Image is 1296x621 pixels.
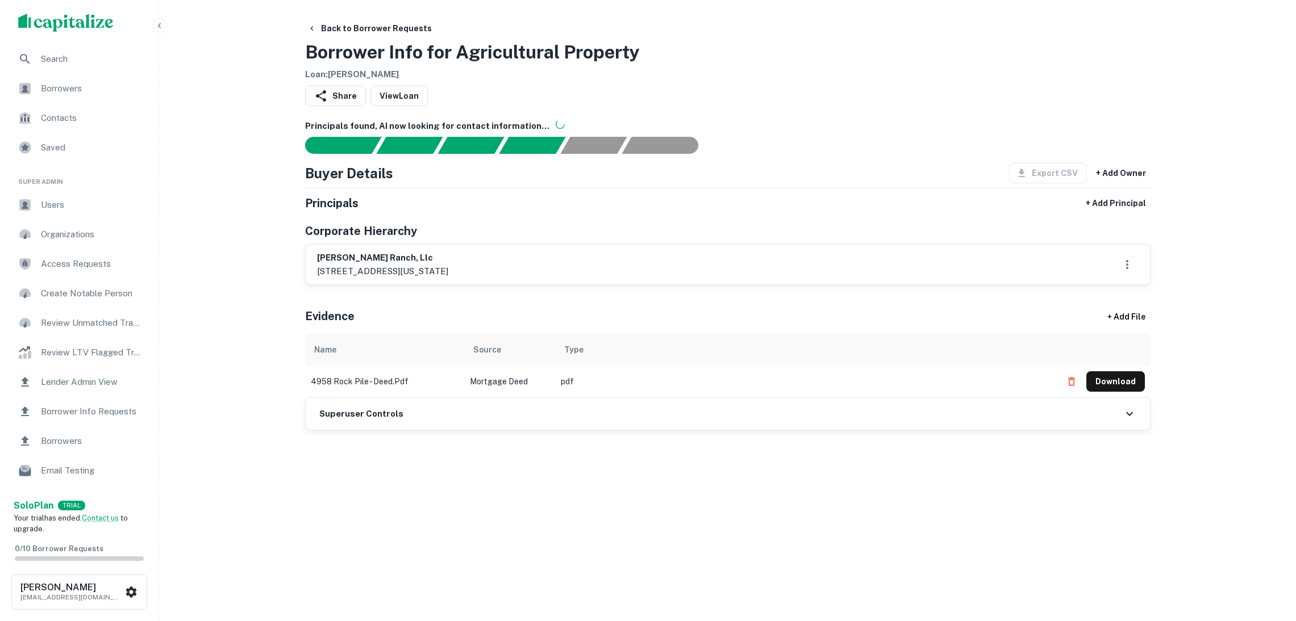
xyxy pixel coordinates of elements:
[15,544,103,553] span: 0 / 10 Borrower Requests
[9,163,149,191] li: Super Admin
[9,221,149,248] a: Organizations
[11,574,147,610] button: [PERSON_NAME][EMAIL_ADDRESS][DOMAIN_NAME]
[305,366,464,397] td: 4958 rock pile - deed.pdf
[41,52,143,66] span: Search
[305,223,417,240] h5: Corporate Hierarchy
[305,308,355,325] h5: Evidence
[437,137,504,154] div: Documents found, AI parsing details...
[9,457,149,484] a: Email Testing
[41,287,143,300] span: Create Notable Person
[305,120,1151,133] h6: Principals found, AI now looking for contact information...
[41,405,143,418] span: Borrower Info Requests
[376,137,443,154] div: Your request is received and processing...
[9,134,149,161] a: Saved
[303,18,436,39] button: Back to Borrower Requests
[20,583,123,592] h6: [PERSON_NAME]
[41,228,143,241] span: Organizations
[41,464,143,477] span: Email Testing
[305,39,640,66] h3: Borrower Info for Agricultural Property
[555,334,1056,366] th: Type
[18,14,114,32] img: capitalize-logo.png
[564,343,584,356] div: Type
[9,309,149,337] a: Review Unmatched Transactions
[317,251,448,265] h6: [PERSON_NAME] ranch, llc
[82,514,119,522] a: Contact us
[9,250,149,278] a: Access Requests
[1081,193,1151,213] button: + Add Principal
[9,75,149,102] a: Borrowers
[41,346,143,359] span: Review LTV Flagged Transactions
[1061,372,1082,391] button: Delete file
[9,104,149,132] a: Contacts
[499,137,565,154] div: Principals found, AI now looking for contact information...
[314,343,336,356] div: Name
[9,45,149,73] a: Search
[14,500,53,511] strong: Solo Plan
[41,82,143,95] span: Borrowers
[305,334,464,366] th: Name
[555,366,1056,397] td: pdf
[305,86,366,106] button: Share
[20,592,123,602] p: [EMAIL_ADDRESS][DOMAIN_NAME]
[473,343,501,356] div: Source
[9,368,149,396] a: Lender Admin View
[1091,163,1151,183] button: + Add Owner
[305,163,393,183] h4: Buyer Details
[9,486,149,514] a: Email Analytics
[319,408,403,421] h6: Superuser Controls
[305,68,640,81] h6: Loan : [PERSON_NAME]
[1087,307,1166,327] div: + Add File
[305,195,359,212] h5: Principals
[9,280,149,307] a: Create Notable Person
[291,137,377,154] div: Sending borrower request to AI...
[317,265,448,278] p: [STREET_ADDRESS][US_STATE]
[41,198,143,212] span: Users
[9,398,149,425] a: Borrower Info Requests
[9,427,149,455] a: Borrowers
[41,257,143,271] span: Access Requests
[41,375,143,389] span: Lender Admin View
[464,366,555,397] td: Mortgage Deed
[41,434,143,448] span: Borrowers
[41,141,143,154] span: Saved
[58,501,85,510] div: TRIAL
[622,137,712,154] div: AI fulfillment process complete.
[41,316,143,330] span: Review Unmatched Transactions
[9,191,149,219] a: Users
[560,137,627,154] div: Principals found, still searching for contact information. This may take time...
[464,334,555,366] th: Source
[41,111,143,125] span: Contacts
[14,499,53,513] a: SoloPlan
[1239,530,1296,585] iframe: Chat Widget
[370,86,428,106] a: ViewLoan
[9,339,149,366] a: Review LTV Flagged Transactions
[14,514,128,534] span: Your trial has ended. to upgrade.
[1086,371,1145,392] button: Download
[305,334,1151,397] div: scrollable content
